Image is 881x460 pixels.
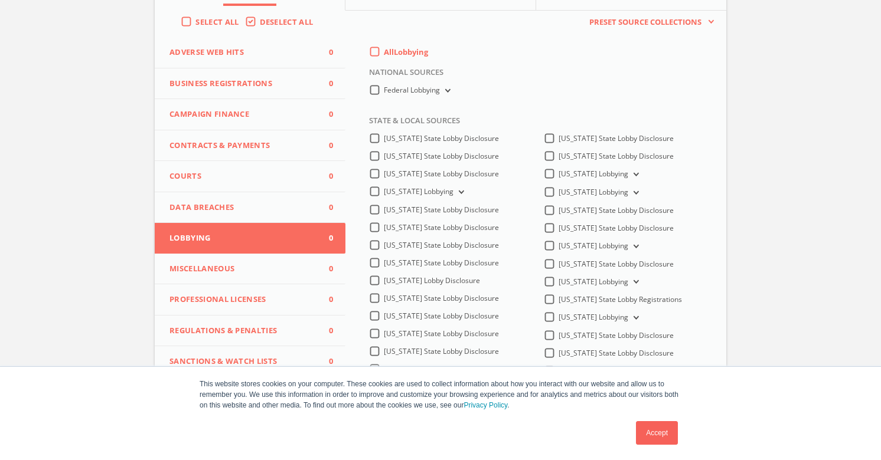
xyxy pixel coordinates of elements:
span: 0 [316,325,334,337]
button: Miscellaneous0 [155,254,345,285]
button: [US_STATE] Lobbying [628,241,641,252]
button: Professional Licenses0 [155,284,345,316]
span: 0 [316,47,334,58]
p: This website stores cookies on your computer. These cookies are used to collect information about... [200,379,681,410]
button: [US_STATE] Lobbying [453,187,466,198]
span: [US_STATE] State Lobby Disclosure [384,133,499,143]
span: State & Local Sources [360,115,460,133]
span: Contracts & Payments [169,140,316,152]
span: [US_STATE] State Lobby Disclosure [559,205,674,215]
span: [US_STATE] State Lobby Disclosure [559,259,674,269]
span: Data Breaches [169,202,316,213]
span: All Lobbying [384,47,428,57]
button: [US_STATE] Lobbying [453,364,466,375]
span: [US_STATE] State Lobby Disclosure [559,223,674,233]
button: Preset Source Collections [583,17,714,28]
span: 0 [316,232,334,244]
span: [US_STATE] Lobbying [559,312,628,322]
span: 0 [316,78,334,90]
button: Regulations & Penalties0 [155,316,345,347]
span: Business Registrations [169,78,316,90]
button: Adverse Web Hits0 [155,37,345,68]
span: [US_STATE] State Lobby Disclosure [384,240,499,250]
a: Accept [636,421,678,445]
span: [US_STATE] Lobbying [559,187,628,197]
span: 0 [316,109,334,120]
span: Deselect All [260,17,314,27]
span: Preset Source Collections [583,17,707,28]
span: Federal Lobbying [384,85,440,95]
span: 0 [316,202,334,213]
span: 0 [316,356,334,367]
button: [US_STATE] Lobbying [628,277,641,287]
span: [US_STATE] Lobby Disclosure [384,275,480,285]
span: [US_STATE] State Lobby Disclosure [384,346,499,356]
span: Lobbying [169,232,316,244]
span: Adverse Web Hits [169,47,316,58]
span: [US_STATE] State Lobby Disclosure [559,151,674,161]
span: 0 [316,294,334,305]
span: Miscellaneous [169,263,316,275]
span: 0 [316,140,334,152]
button: [US_STATE] Lobbying [628,188,641,198]
span: [US_STATE] State Lobby Registrations [559,294,682,304]
span: Select All [195,17,239,27]
span: [US_STATE] State Lobby Disclosure [559,348,674,358]
button: [US_STATE] Lobbying [628,169,641,180]
span: Regulations & Penalties [169,325,316,337]
span: [US_STATE] Lobbying [559,241,628,251]
span: [US_STATE] State Lobby Disclosure [384,328,499,339]
span: [US_STATE] State Lobby Disclosure [384,169,499,179]
span: [US_STATE] Lobbying [384,364,453,374]
button: Courts0 [155,161,345,192]
span: [US_STATE] State Lobby Disclosure [384,222,499,232]
button: Lobbying0 [155,223,345,254]
span: [US_STATE] Lobbying [559,277,628,287]
button: Contracts & Payments0 [155,130,345,162]
span: [US_STATE] State Lobby Disclosure [384,293,499,303]
button: Sanctions & Watch Lists0 [155,346,345,377]
span: [US_STATE] State Lobby Disclosure [559,330,674,340]
a: Privacy Policy [464,401,507,409]
span: [US_STATE] State Lobby Disclosure [384,258,499,268]
button: Federal Lobbying [440,86,453,96]
span: [US_STATE] State Lobby Disclosure [384,151,499,161]
span: Campaign Finance [169,109,316,120]
span: [US_STATE] State Lobby Disclosure [559,133,674,143]
span: [US_STATE] Lobbying [559,169,628,179]
span: 0 [316,263,334,275]
button: [US_STATE] Lobbying [628,313,641,323]
span: Courts [169,170,316,182]
span: [US_STATE] State Lobby Disclosure [384,311,499,321]
span: Professional Licenses [169,294,316,305]
button: Data Breaches0 [155,192,345,224]
button: Business Registrations0 [155,68,345,100]
span: Sanctions & Watch Lists [169,356,316,367]
span: 0 [316,170,334,182]
span: [US_STATE] State Lobby Disclosure [384,205,499,215]
button: Campaign Finance0 [155,99,345,130]
span: National Sources [360,67,443,84]
span: [US_STATE] Lobbying [384,186,453,196]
